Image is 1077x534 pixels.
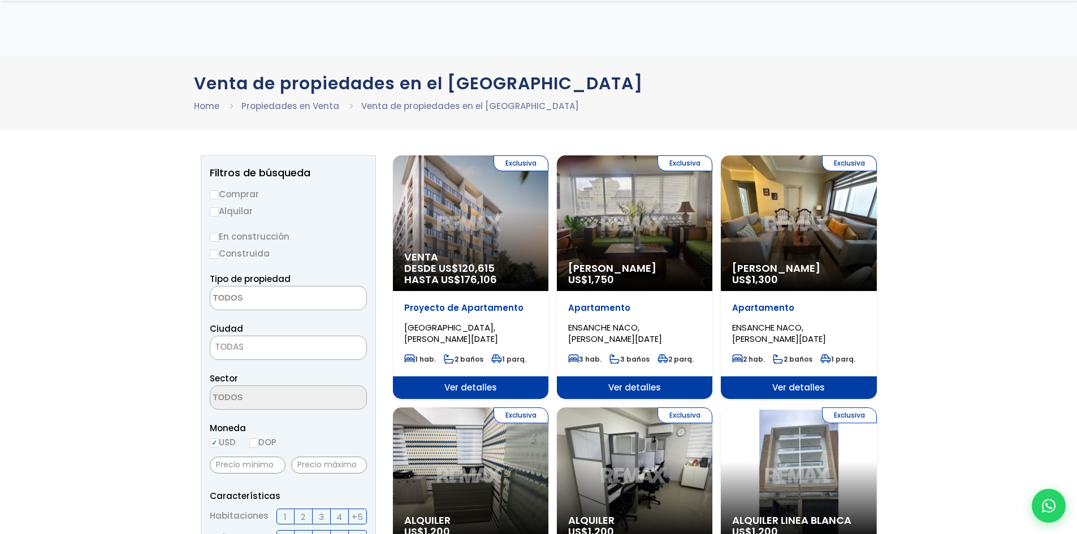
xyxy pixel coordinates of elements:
[210,286,320,311] textarea: Search
[658,354,694,364] span: 2 parq.
[361,99,579,113] li: Venta de propiedades en el [GEOGRAPHIC_DATA]
[404,263,537,285] span: DESDE US$
[210,386,320,410] textarea: Search
[210,233,219,242] input: En construcción
[210,323,243,335] span: Ciudad
[732,515,865,526] span: Alquiler Linea Blanca
[732,302,865,314] p: Apartamento
[241,100,339,112] a: Propiedades en Venta
[336,510,342,524] span: 4
[301,510,305,524] span: 2
[404,515,537,526] span: Alquiler
[822,407,877,423] span: Exclusiva
[210,457,286,474] input: Precio mínimo
[210,190,219,199] input: Comprar
[568,515,701,526] span: Alquiler
[820,354,855,364] span: 1 parq.
[658,155,712,171] span: Exclusiva
[210,336,367,360] span: TODAS
[568,302,701,314] p: Apartamento
[210,489,367,503] p: Características
[210,246,367,261] label: Construida
[249,435,276,449] label: DOP
[210,372,238,384] span: Sector
[210,273,291,285] span: Tipo de propiedad
[284,510,287,524] span: 1
[352,510,363,524] span: +5
[557,376,712,399] span: Ver detalles
[210,250,219,259] input: Construida
[444,354,483,364] span: 2 baños
[557,155,712,399] a: Exclusiva [PERSON_NAME] US$1,750 Apartamento ENSANCHE NACO, [PERSON_NAME][DATE] 3 hab. 3 baños 2 ...
[732,263,865,274] span: [PERSON_NAME]
[773,354,812,364] span: 2 baños
[404,302,537,314] p: Proyecto de Apartamento
[658,407,712,423] span: Exclusiva
[210,439,219,448] input: USD
[404,322,498,345] span: [GEOGRAPHIC_DATA], [PERSON_NAME][DATE]
[210,207,219,216] input: Alquilar
[721,155,876,399] a: Exclusiva [PERSON_NAME] US$1,300 Apartamento ENSANCHE NACO, [PERSON_NAME][DATE] 2 hab. 2 baños 1 ...
[588,272,614,286] span: 1,750
[249,439,258,448] input: DOP
[609,354,650,364] span: 3 baños
[319,510,324,524] span: 3
[459,261,495,275] span: 120,615
[215,341,244,353] span: TODAS
[721,376,876,399] span: Ver detalles
[494,407,548,423] span: Exclusiva
[210,187,367,201] label: Comprar
[210,204,367,218] label: Alquilar
[404,354,436,364] span: 1 hab.
[732,322,826,345] span: ENSANCHE NACO, [PERSON_NAME][DATE]
[210,167,367,179] h2: Filtros de búsqueda
[393,155,548,399] a: Exclusiva Venta DESDE US$120,615 HASTA US$176,106 Proyecto de Apartamento [GEOGRAPHIC_DATA], [PER...
[404,274,537,285] span: HASTA US$
[461,272,497,286] span: 176,106
[194,100,219,112] a: Home
[393,376,548,399] span: Ver detalles
[732,272,778,286] span: US$
[568,272,614,286] span: US$
[210,421,367,435] span: Moneda
[494,155,548,171] span: Exclusiva
[404,251,537,263] span: Venta
[732,354,765,364] span: 2 hab.
[210,229,367,244] label: En construcción
[194,73,884,93] h1: Venta de propiedades en el [GEOGRAPHIC_DATA]
[210,435,236,449] label: USD
[491,354,526,364] span: 1 parq.
[752,272,778,286] span: 1,300
[291,457,367,474] input: Precio máximo
[822,155,877,171] span: Exclusiva
[568,322,662,345] span: ENSANCHE NACO, [PERSON_NAME][DATE]
[210,509,269,524] span: Habitaciones
[568,263,701,274] span: [PERSON_NAME]
[568,354,602,364] span: 3 hab.
[210,339,366,355] span: TODAS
